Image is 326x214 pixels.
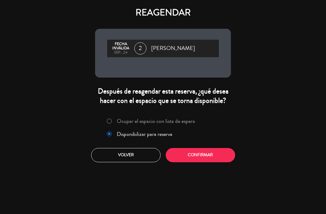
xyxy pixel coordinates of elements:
[110,42,131,51] div: Fecha inválida
[151,44,195,53] span: [PERSON_NAME]
[95,87,231,105] div: Después de reagendar esta reserva, ¿qué desea hacer con el espacio que se torna disponible?
[117,131,172,137] label: Disponibilizar para reserva
[134,42,146,54] span: 2
[166,148,235,162] button: Confirmar
[117,118,195,124] label: Ocupar el espacio con lista de espera
[95,7,231,18] h4: REAGENDAR
[110,51,131,55] div: sep., 24
[91,148,161,162] button: Volver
